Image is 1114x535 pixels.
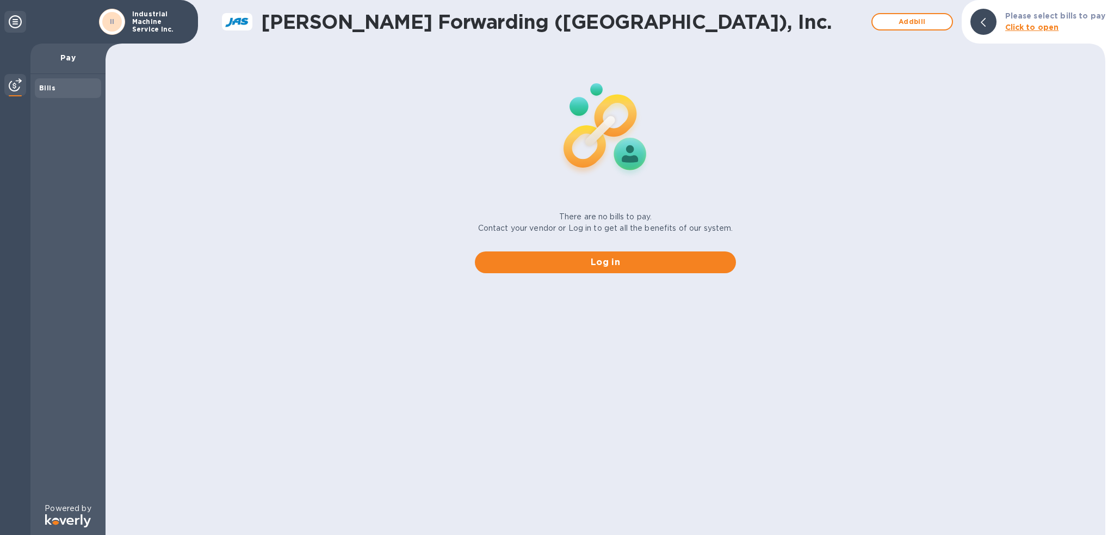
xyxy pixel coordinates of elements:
span: Log in [484,256,727,269]
b: Please select bills to pay [1005,11,1105,20]
b: II [110,17,115,26]
h1: [PERSON_NAME] Forwarding ([GEOGRAPHIC_DATA]), Inc. [261,10,866,33]
button: Log in [475,251,736,273]
b: Click to open [1005,23,1059,32]
p: Pay [39,52,97,63]
p: Industrial Machine Service Inc. [132,10,187,33]
p: Powered by [45,503,91,514]
span: Add bill [881,15,943,28]
img: Logo [45,514,91,527]
p: There are no bills to pay. Contact your vendor or Log in to get all the benefits of our system. [478,211,733,234]
button: Addbill [871,13,953,30]
b: Bills [39,84,55,92]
